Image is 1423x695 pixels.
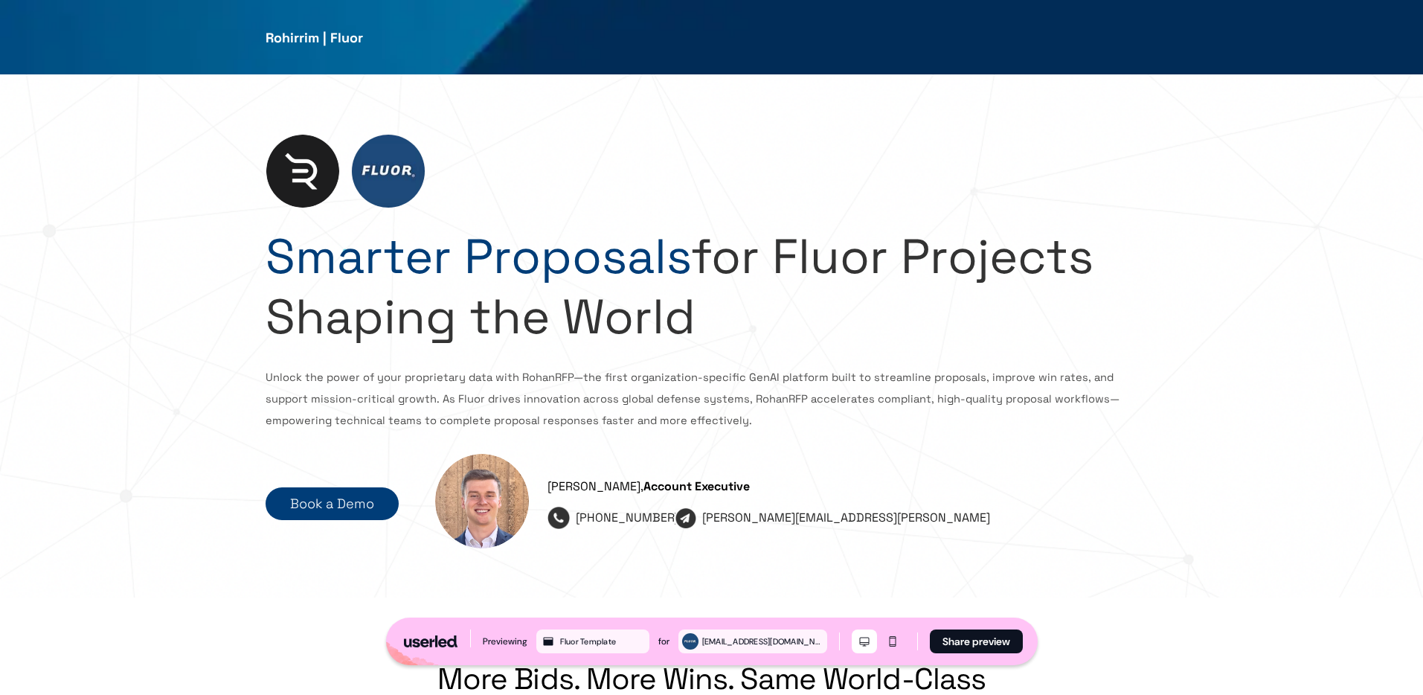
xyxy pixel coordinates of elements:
span: for Fluor Projects Shaping the World [266,225,1093,347]
div: Fluor Template [560,635,646,648]
div: for [658,634,669,649]
a: [PERSON_NAME][EMAIL_ADDRESS][PERSON_NAME] [702,510,990,525]
button: Book a Demo [266,487,399,520]
button: Mobile mode [880,630,905,653]
button: Desktop mode [852,630,877,653]
span: [PERSON_NAME], [547,478,643,494]
button: Share preview [930,630,1023,653]
span: Smarter Proposals [266,225,691,287]
span: Unlock the power of your proprietary data with RohanRFP—the first organization-specific GenAI pla... [266,371,1120,428]
span: Account Executive [643,478,750,494]
span: Rohirrim | Fluor [266,29,363,46]
div: [EMAIL_ADDRESS][DOMAIN_NAME] [702,635,824,648]
span: [PHONE_NUMBER] [576,510,678,525]
div: Previewing [483,634,527,649]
